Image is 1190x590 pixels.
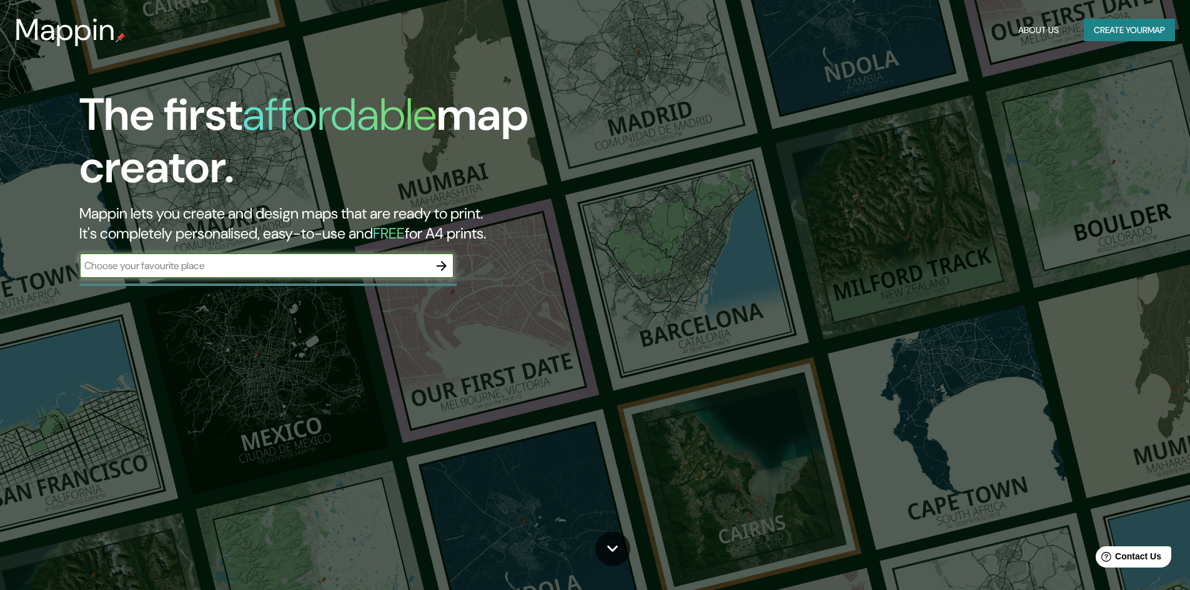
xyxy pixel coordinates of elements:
h1: The first map creator. [79,89,675,204]
h5: FREE [373,224,405,243]
h1: affordable [242,86,437,144]
img: mappin-pin [116,32,126,42]
h2: Mappin lets you create and design maps that are ready to print. It's completely personalised, eas... [79,204,675,243]
input: Choose your favourite place [79,258,429,273]
button: About Us [1013,19,1064,42]
h3: Mappin [15,12,116,47]
button: Create yourmap [1084,19,1175,42]
iframe: Help widget launcher [1079,541,1176,576]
